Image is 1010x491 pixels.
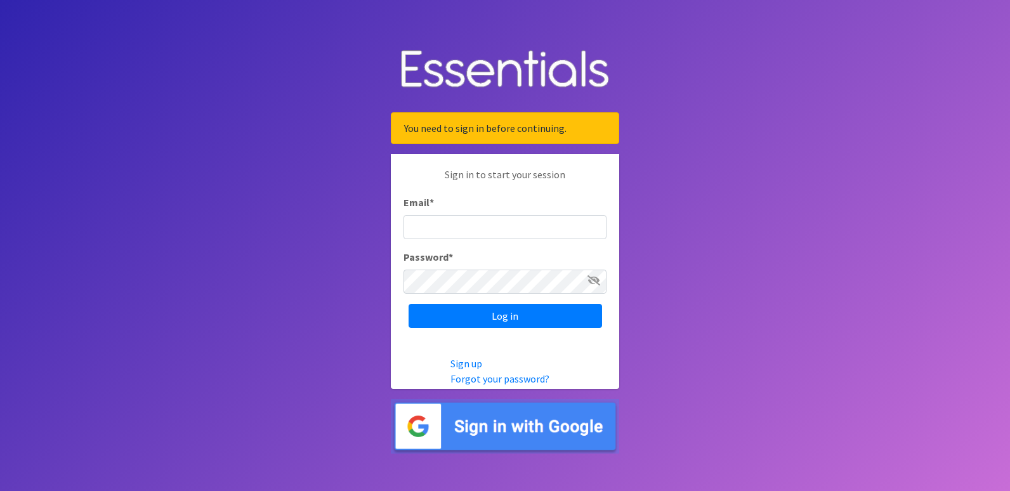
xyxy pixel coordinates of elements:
[391,112,619,144] div: You need to sign in before continuing.
[430,196,434,209] abbr: required
[403,249,453,265] label: Password
[403,195,434,210] label: Email
[403,167,607,195] p: Sign in to start your session
[409,304,602,328] input: Log in
[450,357,482,370] a: Sign up
[449,251,453,263] abbr: required
[391,399,619,454] img: Sign in with Google
[450,372,549,385] a: Forgot your password?
[391,37,619,103] img: Human Essentials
